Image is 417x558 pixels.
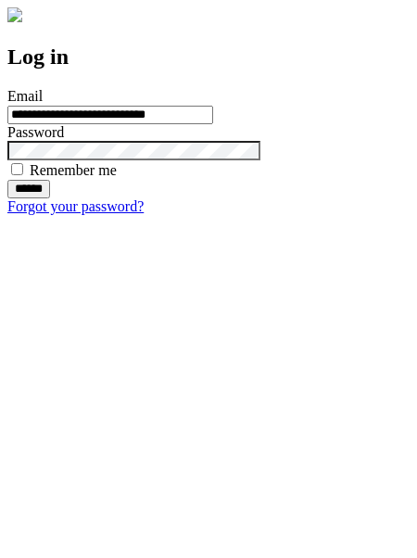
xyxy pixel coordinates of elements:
[7,44,410,70] h2: Log in
[7,7,22,22] img: logo-4e3dc11c47720685a147b03b5a06dd966a58ff35d612b21f08c02c0306f2b779.png
[7,88,43,104] label: Email
[7,124,64,140] label: Password
[7,198,144,214] a: Forgot your password?
[30,162,117,178] label: Remember me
